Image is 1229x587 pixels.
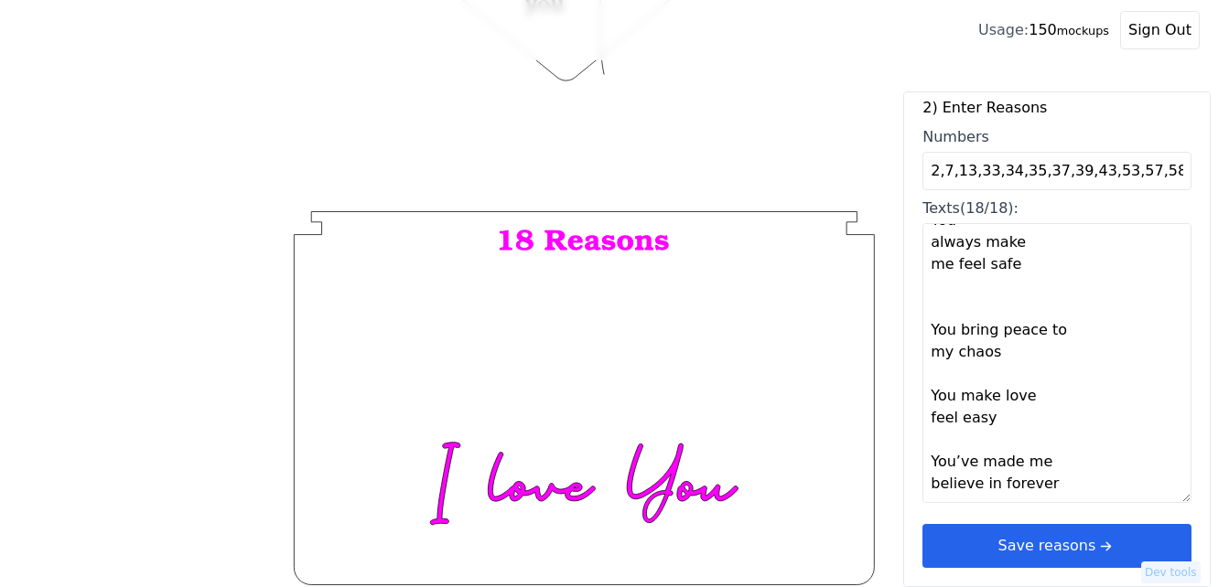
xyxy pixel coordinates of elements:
[922,97,1191,119] label: 2) Enter Reasons
[922,223,1191,503] textarea: Texts(18/18):
[1120,11,1200,49] button: Sign Out
[922,152,1191,190] input: Numbers
[1057,24,1109,37] small: mockups
[922,524,1191,568] button: Save reasonsarrow right short
[978,21,1029,38] span: Usage:
[960,199,1019,217] span: (18/18):
[978,19,1109,41] div: 150
[1095,536,1116,556] svg: arrow right short
[1141,561,1201,583] button: Dev tools
[922,126,1191,148] div: Numbers
[922,197,1191,219] div: Texts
